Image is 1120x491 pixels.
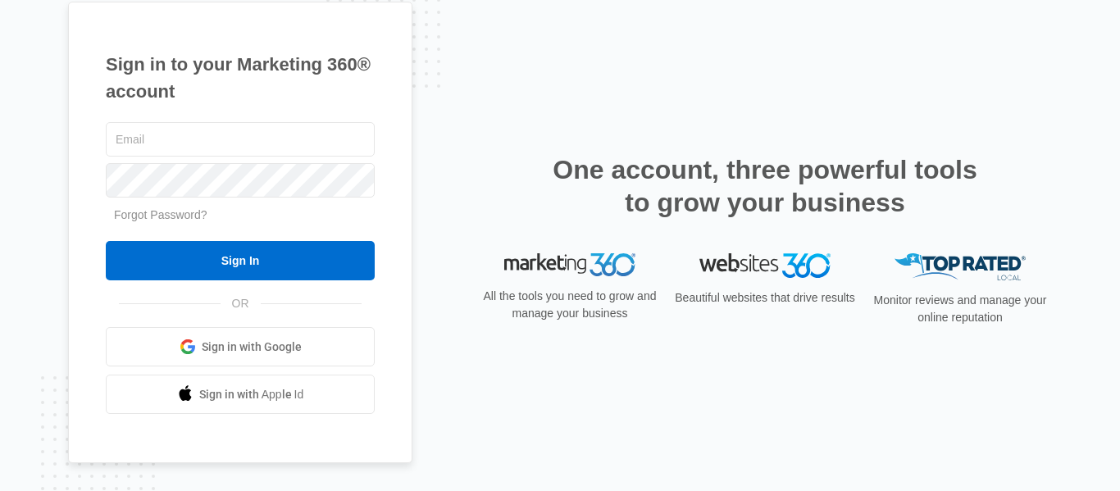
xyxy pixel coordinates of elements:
p: Beautiful websites that drive results [673,289,857,307]
a: Sign in with Google [106,327,375,366]
input: Email [106,122,375,157]
input: Sign In [106,241,375,280]
img: Top Rated Local [895,253,1026,280]
p: Monitor reviews and manage your online reputation [868,292,1052,326]
a: Forgot Password? [114,208,207,221]
img: Marketing 360 [504,253,635,276]
span: OR [221,295,261,312]
span: Sign in with Google [202,339,302,356]
p: All the tools you need to grow and manage your business [478,288,662,322]
h1: Sign in to your Marketing 360® account [106,51,375,105]
img: Websites 360 [699,253,831,277]
span: Sign in with Apple Id [199,386,304,403]
a: Sign in with Apple Id [106,375,375,414]
h2: One account, three powerful tools to grow your business [548,153,982,219]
